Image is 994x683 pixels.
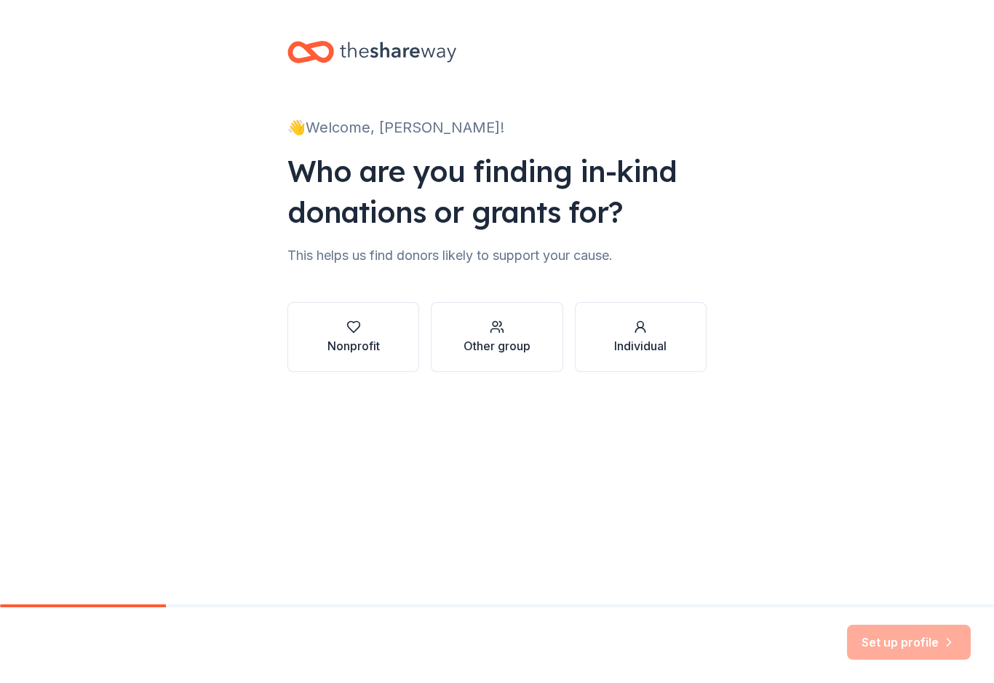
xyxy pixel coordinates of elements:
[327,337,380,355] div: Nonprofit
[464,337,530,355] div: Other group
[431,302,562,372] button: Other group
[287,116,707,139] div: 👋 Welcome, [PERSON_NAME]!
[287,244,707,267] div: This helps us find donors likely to support your cause.
[287,151,707,232] div: Who are you finding in-kind donations or grants for?
[614,337,667,355] div: Individual
[287,302,419,372] button: Nonprofit
[575,302,707,372] button: Individual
